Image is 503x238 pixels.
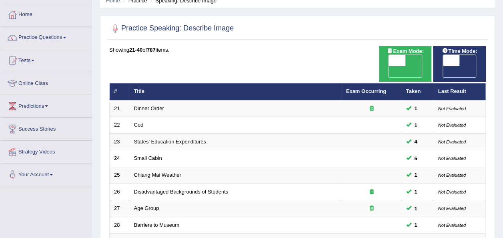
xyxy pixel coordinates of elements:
[438,206,466,211] small: Not Evaluated
[0,118,92,138] a: Success Stories
[134,105,164,111] a: Dinner Order
[0,49,92,69] a: Tests
[134,189,228,195] a: Disadvantaged Backgrounds of Students
[110,167,130,184] td: 25
[411,137,421,146] span: You can still take this question
[0,95,92,115] a: Predictions
[110,117,130,134] td: 22
[346,88,386,94] a: Exam Occurring
[134,155,162,161] a: Small Cabin
[147,47,156,53] b: 787
[438,173,466,177] small: Not Evaluated
[411,188,421,196] span: You can still take this question
[110,133,130,150] td: 23
[0,72,92,92] a: Online Class
[379,46,432,82] div: Show exams occurring in exams
[134,122,144,128] a: Cod
[438,106,466,111] small: Not Evaluated
[110,184,130,200] td: 26
[411,204,421,213] span: You can still take this question
[109,46,486,54] div: Showing of items.
[439,47,480,55] span: Time Mode:
[434,83,486,100] th: Last Result
[438,139,466,144] small: Not Evaluated
[0,26,92,46] a: Practice Questions
[130,83,342,100] th: Title
[402,83,434,100] th: Taken
[346,188,397,196] div: Exam occurring question
[346,105,397,113] div: Exam occurring question
[411,104,421,113] span: You can still take this question
[134,172,181,178] a: Chiang Mai Weather
[110,100,130,117] td: 21
[134,222,179,228] a: Barriers to Museum
[411,171,421,179] span: You can still take this question
[0,163,92,184] a: Your Account
[109,22,234,34] h2: Practice Speaking: Describe Image
[346,205,397,212] div: Exam occurring question
[411,154,421,163] span: You can still take this question
[438,156,466,161] small: Not Evaluated
[383,47,427,55] span: Exam Mode:
[0,141,92,161] a: Strategy Videos
[438,223,466,228] small: Not Evaluated
[438,190,466,194] small: Not Evaluated
[0,4,92,24] a: Home
[110,200,130,217] td: 27
[134,139,206,145] a: States' Education Expenditures
[129,47,142,53] b: 21-40
[438,123,466,127] small: Not Evaluated
[110,150,130,167] td: 24
[134,205,159,211] a: Age Group
[110,217,130,234] td: 28
[411,121,421,129] span: You can still take this question
[110,83,130,100] th: #
[411,221,421,229] span: You can still take this question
